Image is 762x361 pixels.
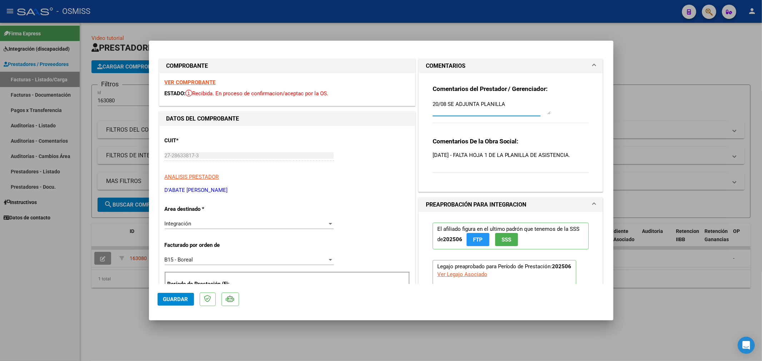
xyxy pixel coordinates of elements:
[165,90,186,97] span: ESTADO:
[495,233,518,246] button: SSS
[552,263,572,270] strong: 202506
[168,280,239,296] p: Período de Prestación (Ej: 202305 para Mayo 2023
[426,62,465,70] h1: COMENTARIOS
[165,220,191,227] span: Integración
[433,151,589,159] p: [DATE] - FALTA HOJA 1 DE LA PLANILLA DE ASISTENCIA.
[419,59,603,73] mat-expansion-panel-header: COMENTARIOS
[473,237,483,243] span: FTP
[165,186,410,194] p: D'ABATE [PERSON_NAME]
[163,296,188,302] span: Guardar
[158,293,194,306] button: Guardar
[419,198,603,212] mat-expansion-panel-header: PREAPROBACIÓN PARA INTEGRACION
[165,205,238,213] p: Area destinado *
[433,223,589,249] p: El afiliado figura en el ultimo padrón que tenemos de la SSS de
[502,237,511,243] span: SSS
[433,260,576,355] p: Legajo preaprobado para Período de Prestación:
[433,85,548,92] strong: Comentarios del Prestador / Gerenciador:
[426,200,527,209] h1: PREAPROBACIÓN PARA INTEGRACION
[433,138,519,145] strong: Comentarios De la Obra Social:
[166,62,208,69] strong: COMPROBANTE
[165,174,219,180] span: ANALISIS PRESTADOR
[165,256,193,263] span: B15 - Boreal
[738,337,755,354] div: Open Intercom Messenger
[419,73,603,192] div: COMENTARIOS
[165,241,238,249] p: Facturado por orden de
[443,236,462,243] strong: 202506
[166,115,239,122] strong: DATOS DEL COMPROBANTE
[467,233,489,246] button: FTP
[437,270,487,278] div: Ver Legajo Asociado
[165,137,238,145] p: CUIT
[186,90,329,97] span: Recibida. En proceso de confirmacion/aceptac por la OS.
[165,79,216,86] a: VER COMPROBANTE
